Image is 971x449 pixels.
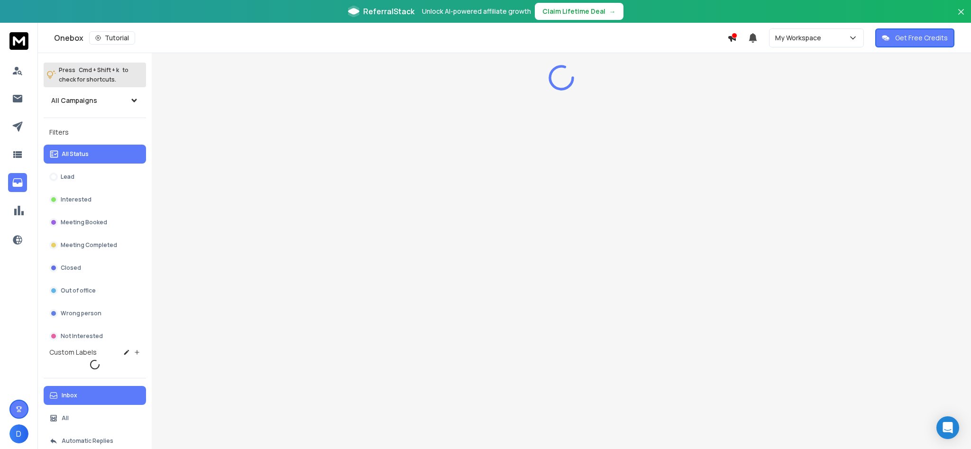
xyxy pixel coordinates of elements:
p: Press to check for shortcuts. [59,65,128,84]
button: Closed [44,258,146,277]
p: Closed [61,264,81,272]
button: Lead [44,167,146,186]
p: Interested [61,196,92,203]
p: Out of office [61,287,96,294]
p: Automatic Replies [62,437,113,445]
div: Onebox [54,31,727,45]
p: Meeting Completed [61,241,117,249]
p: Meeting Booked [61,219,107,226]
button: D [9,424,28,443]
button: Wrong person [44,304,146,323]
button: Not Interested [44,327,146,346]
p: Wrong person [61,310,101,317]
p: Unlock AI-powered affiliate growth [422,7,531,16]
p: Lead [61,173,74,181]
p: All Status [62,150,89,158]
span: → [609,7,616,16]
button: Claim Lifetime Deal→ [535,3,623,20]
h3: Custom Labels [49,348,97,357]
button: All Status [44,145,146,164]
div: Open Intercom Messenger [936,416,959,439]
button: Interested [44,190,146,209]
p: All [62,414,69,422]
span: Cmd + Shift + k [77,64,120,75]
button: Get Free Credits [875,28,954,47]
button: Meeting Booked [44,213,146,232]
button: Close banner [955,6,967,28]
p: My Workspace [775,33,825,43]
button: All [44,409,146,428]
button: Meeting Completed [44,236,146,255]
span: ReferralStack [363,6,414,17]
button: Out of office [44,281,146,300]
p: Get Free Credits [895,33,948,43]
button: All Campaigns [44,91,146,110]
button: Inbox [44,386,146,405]
h3: Filters [44,126,146,139]
button: Tutorial [89,31,135,45]
p: Inbox [62,392,77,399]
p: Not Interested [61,332,103,340]
h1: All Campaigns [51,96,97,105]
